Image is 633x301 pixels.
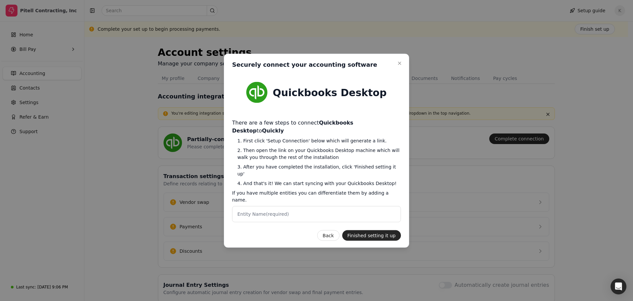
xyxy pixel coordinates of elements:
[232,189,401,203] span: If you have multiple entities you can differentiate them by adding a name.
[237,147,401,161] span: 2. Then open the link on your Quickbooks Desktop machine which will walk you through the rest of ...
[232,119,401,134] span: There are a few steps to connect to
[237,180,401,187] span: 4. And that's it! We can start syncing with your Quickbooks Desktop!
[273,85,386,100] span: Quickbooks Desktop
[237,163,401,177] span: 3. After you have completed the installation, click 'Finished setting it up'
[237,210,289,217] label: Entity Name (required)
[317,230,340,241] button: Back
[237,137,401,144] span: 1. First click 'Setup Connection' below which will generate a link.
[342,230,401,241] button: Finished setting it up
[262,127,284,133] strong: Quickly
[232,60,377,68] h2: Securely connect your accounting software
